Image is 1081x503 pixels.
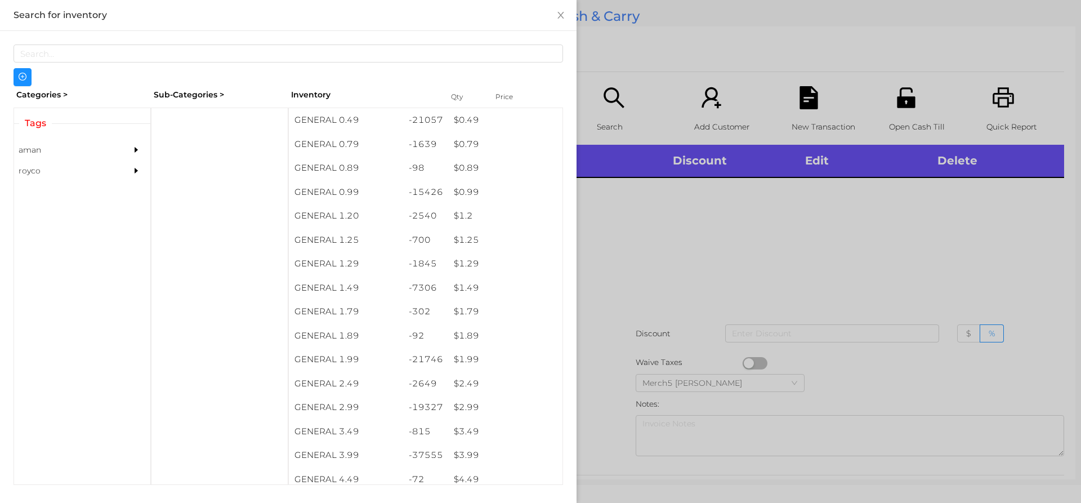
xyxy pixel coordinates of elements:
[289,276,403,300] div: GENERAL 1.49
[289,252,403,276] div: GENERAL 1.29
[289,395,403,420] div: GENERAL 2.99
[448,300,562,324] div: $ 1.79
[448,89,482,105] div: Qty
[289,324,403,348] div: GENERAL 1.89
[448,108,562,132] div: $ 0.49
[289,228,403,252] div: GENERAL 1.25
[132,146,140,154] i: icon: caret-right
[132,167,140,175] i: icon: caret-right
[289,372,403,396] div: GENERAL 2.49
[403,180,449,204] div: -15426
[448,252,562,276] div: $ 1.29
[151,86,288,104] div: Sub-Categories >
[448,276,562,300] div: $ 1.49
[448,420,562,444] div: $ 3.49
[448,443,562,468] div: $ 3.99
[403,132,449,157] div: -1639
[448,348,562,372] div: $ 1.99
[448,468,562,492] div: $ 4.49
[14,9,563,21] div: Search for inventory
[403,468,449,492] div: -72
[289,132,403,157] div: GENERAL 0.79
[403,420,449,444] div: -815
[448,228,562,252] div: $ 1.25
[448,372,562,396] div: $ 2.49
[448,324,562,348] div: $ 1.89
[289,156,403,180] div: GENERAL 0.89
[289,300,403,324] div: GENERAL 1.79
[403,156,449,180] div: -98
[448,395,562,420] div: $ 2.99
[403,372,449,396] div: -2649
[448,156,562,180] div: $ 0.89
[556,11,565,20] i: icon: close
[289,180,403,204] div: GENERAL 0.99
[448,204,562,228] div: $ 1.2
[448,180,562,204] div: $ 0.99
[403,300,449,324] div: -302
[19,117,52,130] span: Tags
[14,68,32,86] button: icon: plus-circle
[14,44,563,63] input: Search...
[289,468,403,492] div: GENERAL 4.49
[403,228,449,252] div: -700
[493,89,538,105] div: Price
[403,204,449,228] div: -2540
[403,395,449,420] div: -19327
[403,276,449,300] div: -7306
[14,86,151,104] div: Categories >
[448,132,562,157] div: $ 0.79
[289,348,403,372] div: GENERAL 1.99
[289,108,403,132] div: GENERAL 0.49
[403,108,449,132] div: -21057
[403,348,449,372] div: -21746
[403,324,449,348] div: -92
[14,161,117,181] div: royco
[403,443,449,468] div: -37555
[291,89,437,101] div: Inventory
[289,420,403,444] div: GENERAL 3.49
[289,204,403,228] div: GENERAL 1.20
[14,140,117,161] div: aman
[289,443,403,468] div: GENERAL 3.99
[403,252,449,276] div: -1845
